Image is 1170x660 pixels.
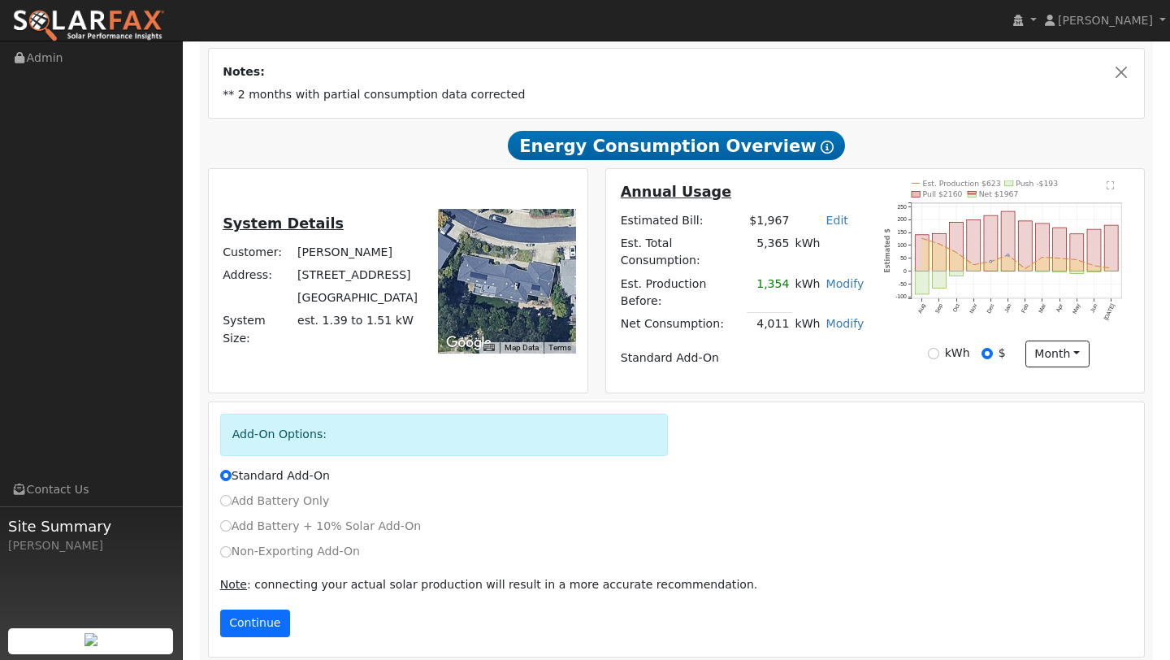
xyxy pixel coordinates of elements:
[923,190,963,199] text: Pull $2160
[505,342,539,354] button: Map Data
[1001,212,1015,272] rect: onclick=""
[84,633,97,646] img: retrieve
[826,214,848,227] a: Edit
[826,277,864,290] a: Modify
[928,348,939,359] input: kWh
[617,210,747,232] td: Estimated Bill:
[220,495,232,506] input: Add Battery Only
[915,235,929,271] rect: onclick=""
[220,520,232,532] input: Add Battery + 10% Solar Add-On
[1055,303,1065,315] text: Apr
[1038,303,1047,315] text: Mar
[923,179,1001,188] text: Est. Production $623
[295,264,421,287] td: [STREET_ADDRESS]
[897,230,907,236] text: 150
[617,232,747,272] td: Est. Total Consumption:
[621,184,731,200] u: Annual Usage
[220,310,295,350] td: System Size:
[932,271,946,289] rect: onclick=""
[950,223,964,271] rect: onclick=""
[1018,221,1032,271] rect: onclick=""
[1087,230,1101,272] rect: onclick=""
[792,312,823,336] td: kWh
[1007,254,1009,257] circle: onclick=""
[223,65,265,78] strong: Notes:
[921,237,923,240] circle: onclick=""
[897,217,907,223] text: 200
[1016,179,1058,188] text: Push -$193
[903,268,907,274] text: 0
[1087,271,1101,272] rect: onclick=""
[895,294,907,300] text: -100
[951,303,960,314] text: Oct
[223,215,344,232] u: System Details
[792,232,867,272] td: kWh
[792,272,823,312] td: kWh
[295,287,421,310] td: [GEOGRAPHIC_DATA]
[934,303,943,315] text: Sep
[220,264,295,287] td: Address:
[747,272,792,312] td: 1,354
[295,241,421,264] td: [PERSON_NAME]
[968,303,978,315] text: Nov
[900,256,907,262] text: 50
[1025,341,1090,368] button: month
[8,515,174,537] span: Site Summary
[945,345,970,362] label: kWh
[1053,271,1067,272] rect: onclick=""
[1113,63,1130,80] button: Close
[548,343,571,352] a: Terms (opens in new tab)
[821,141,834,154] i: Show Help
[899,281,907,287] text: -50
[8,537,174,554] div: [PERSON_NAME]
[984,216,998,272] rect: onclick=""
[916,303,926,315] text: Aug
[1042,257,1044,259] circle: onclick=""
[981,348,993,359] input: $
[967,220,981,271] rect: onclick=""
[220,578,247,591] u: Note
[220,546,232,558] input: Non-Exporting Add-On
[220,610,290,637] button: Continue
[220,578,758,591] span: : connecting your actual solar production will result in a more accurate recommendation.
[1090,303,1098,314] text: Jun
[932,234,946,271] rect: onclick=""
[915,271,929,294] rect: onclick=""
[979,190,1019,199] text: Net $1967
[508,131,844,160] span: Energy Consumption Overview
[973,264,975,267] circle: onclick=""
[1058,14,1153,27] span: [PERSON_NAME]
[220,493,330,510] label: Add Battery Only
[220,467,330,484] label: Standard Add-On
[986,303,995,315] text: Dec
[747,210,792,232] td: $1,967
[1003,303,1012,314] text: Jan
[1070,271,1084,274] rect: onclick=""
[297,314,414,327] span: est. 1.39 to 1.51 kW
[1107,181,1115,191] text: 
[617,272,747,312] td: Est. Production Before:
[442,332,496,354] img: Google
[1105,226,1119,272] rect: onclick=""
[1036,224,1050,271] rect: onclick=""
[955,252,958,254] circle: onclick=""
[1111,267,1113,270] circle: onclick=""
[897,204,907,210] text: 250
[999,345,1006,362] label: $
[617,312,747,336] td: Net Consumption:
[220,414,668,455] div: Add-On Options:
[1070,234,1084,271] rect: onclick=""
[1025,268,1027,271] circle: onclick=""
[883,228,891,273] text: Estimated $
[617,347,867,370] td: Standard Add-On
[1076,259,1078,262] circle: onclick=""
[1093,265,1095,267] circle: onclick=""
[220,518,422,535] label: Add Battery + 10% Solar Add-On
[1053,228,1067,272] rect: onclick=""
[950,271,964,276] rect: onclick=""
[442,332,496,354] a: Open this area in Google Maps (opens a new window)
[483,342,495,354] button: Keyboard shortcuts
[12,9,165,43] img: SolarFax
[826,317,864,330] a: Modify
[747,312,792,336] td: 4,011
